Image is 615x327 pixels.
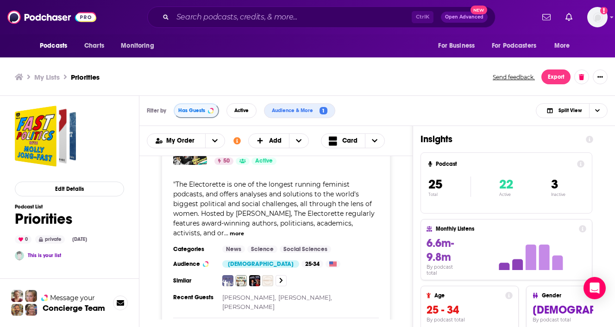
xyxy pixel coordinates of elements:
span: Message your [50,293,95,302]
p: Inactive [551,192,565,197]
h3: Categories [173,245,215,253]
img: Feminist Law [262,275,273,286]
a: Charts [78,37,110,55]
button: Choose View [321,133,385,148]
h4: By podcast total [427,317,513,323]
img: Of the People [249,275,260,286]
button: Open AdvancedNew [441,12,488,23]
span: Audience & More [272,108,317,113]
a: 50 [214,157,233,165]
input: Search podcasts, credits, & more... [173,10,412,25]
span: 1 [320,107,327,115]
div: Open Intercom Messenger [584,277,606,299]
button: Export [541,69,571,84]
span: Card [342,138,358,144]
h1: Insights [420,133,578,145]
button: open menu [432,37,486,55]
span: For Business [438,39,475,52]
span: For Podcasters [492,39,536,52]
h1: Priorities [15,210,91,228]
a: This is your list [28,252,61,258]
h3: Audience [173,260,215,268]
span: Podcasts [40,39,67,52]
span: ... [224,229,228,237]
button: Edit Details [15,182,124,196]
button: Choose View [536,103,608,118]
span: 22 [499,176,513,192]
img: Christina Freundlich [15,251,24,260]
h3: Priorities [71,73,100,82]
a: Science [247,245,277,253]
span: Active [234,108,249,113]
button: open menu [33,37,79,55]
a: [PERSON_NAME], [222,294,276,301]
h2: Choose List sort [147,133,225,148]
span: Ctrl K [412,11,433,23]
div: private [35,235,65,244]
p: Total [428,192,471,197]
span: The Electorette is one of the longest running feminist podcasts, and offers analyses and solution... [173,180,375,237]
h4: By podcast total [427,264,465,276]
span: Monitoring [121,39,154,52]
img: TheScienceShed [222,275,233,286]
span: Has Guests [178,108,205,113]
span: 25 [428,176,442,192]
span: Logged in as cfreundlich [587,7,608,27]
h4: Monthly Listens [436,226,575,232]
div: 25-34 [301,260,323,268]
h3: Concierge Team [43,303,105,313]
h3: 25 - 34 [427,303,513,317]
span: 6.6m-9.8m [427,236,454,264]
a: Social Sciences [280,245,331,253]
a: Show notifications dropdown [539,9,554,25]
span: New [471,6,487,14]
span: My Order [166,138,198,144]
button: Send feedback. [490,73,538,81]
img: Sydney Profile [11,290,23,302]
a: [PERSON_NAME] [222,303,275,310]
a: Podchaser - Follow, Share and Rate Podcasts [7,8,96,26]
h3: Podcast List [15,204,91,210]
div: 0 [15,235,31,244]
img: Jon Profile [11,304,23,316]
span: " [173,180,375,237]
div: Search podcasts, credits, & more... [147,6,496,28]
button: Active [226,103,257,118]
button: Audience & More1 [264,103,335,118]
div: [DATE] [69,236,91,243]
span: Split View [559,108,582,113]
img: Spellbound [236,275,247,286]
h4: Podcast [436,161,573,167]
button: Show profile menu [587,7,608,27]
a: Priorities [15,106,76,167]
a: [PERSON_NAME], [278,294,332,301]
a: Show notifications dropdown [562,9,576,25]
h3: Similar [173,277,215,284]
button: open menu [205,134,225,148]
a: Show additional information [233,137,241,145]
button: Has Guests [174,103,219,118]
a: News [222,245,245,253]
h4: Age [434,292,502,299]
h2: Choose View [321,133,405,148]
h3: Recent Guests [173,294,215,301]
img: Barbara Profile [25,304,37,316]
button: + Add [248,133,309,148]
button: open menu [114,37,166,55]
svg: Add a profile image [600,7,608,14]
a: My Lists [34,73,60,82]
span: Charts [84,39,104,52]
button: Show More Button [593,69,608,84]
button: more [230,230,244,238]
span: Open Advanced [445,15,483,19]
img: User Profile [587,7,608,27]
